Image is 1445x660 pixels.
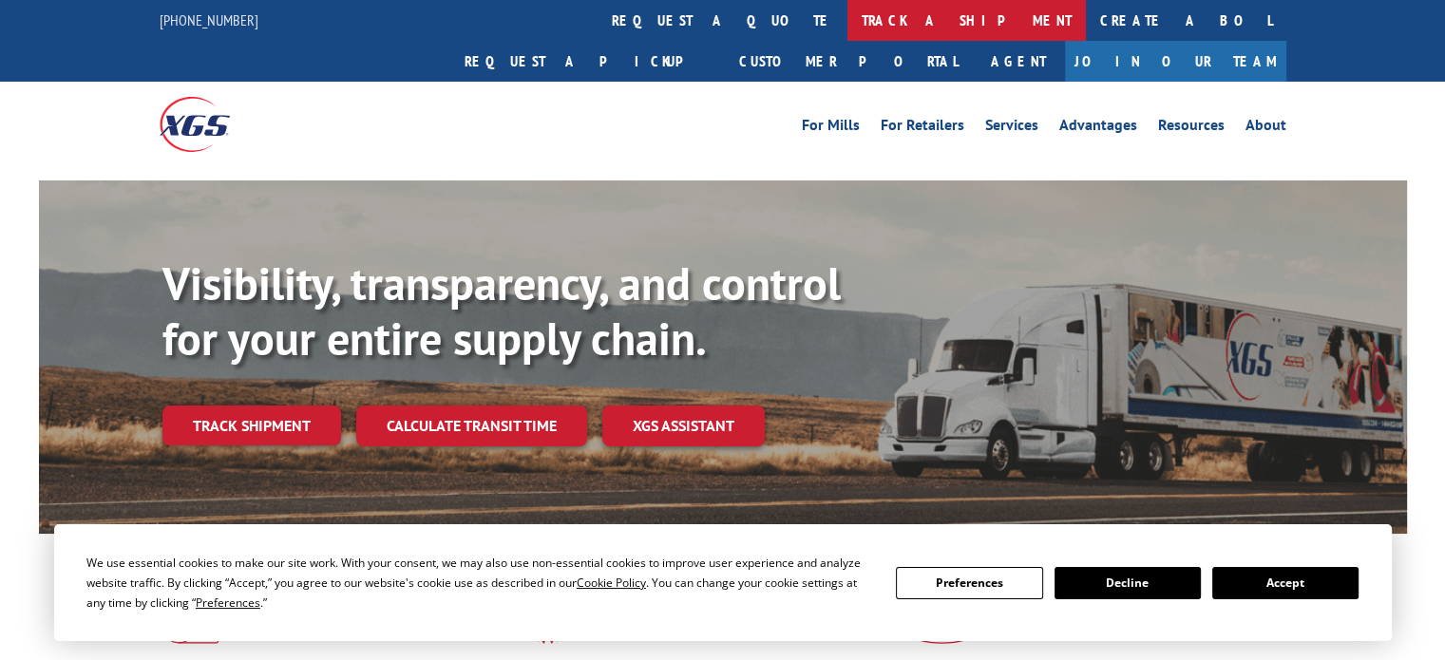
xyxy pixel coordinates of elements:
span: Preferences [196,594,260,611]
a: About [1245,118,1286,139]
a: Resources [1158,118,1225,139]
b: Visibility, transparency, and control for your entire supply chain. [162,254,841,368]
a: For Mills [802,118,860,139]
div: Cookie Consent Prompt [54,524,1392,641]
a: Request a pickup [450,41,725,82]
button: Preferences [896,567,1042,599]
button: Accept [1212,567,1359,599]
a: For Retailers [881,118,964,139]
div: We use essential cookies to make our site work. With your consent, we may also use non-essential ... [86,553,873,613]
button: Decline [1055,567,1201,599]
a: Advantages [1059,118,1137,139]
a: Customer Portal [725,41,972,82]
a: Agent [972,41,1065,82]
a: [PHONE_NUMBER] [160,10,258,29]
a: Calculate transit time [356,405,587,446]
a: Track shipment [162,405,341,445]
span: Cookie Policy [577,575,646,591]
a: XGS ASSISTANT [602,405,765,446]
a: Services [985,118,1038,139]
a: Join Our Team [1065,41,1286,82]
